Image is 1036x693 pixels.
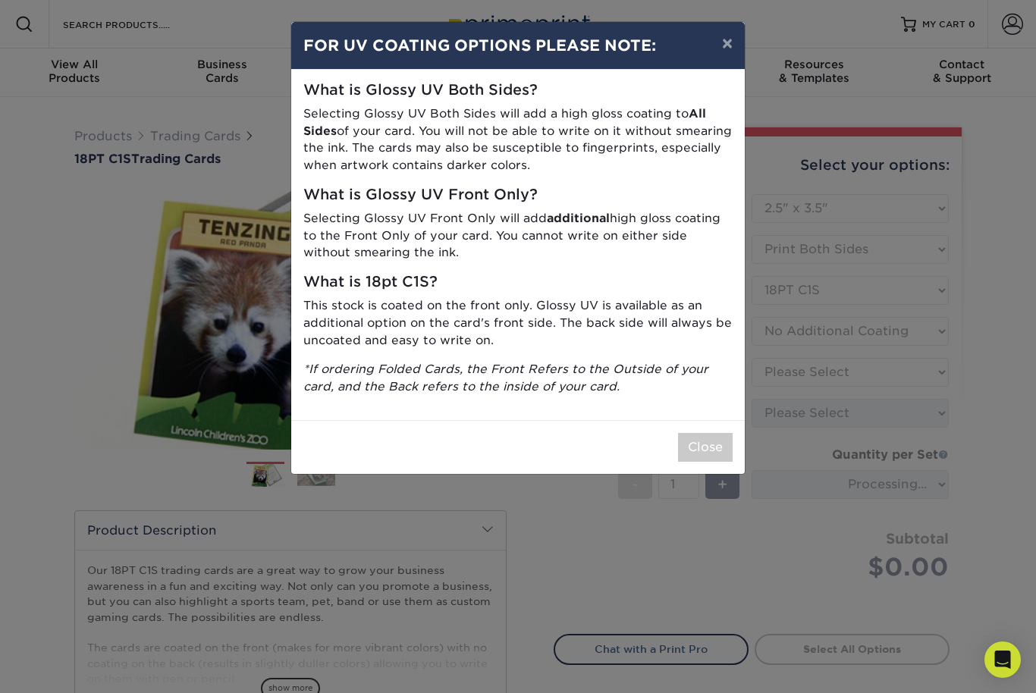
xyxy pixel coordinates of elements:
[303,274,733,291] h5: What is 18pt C1S?
[303,34,733,57] h4: FOR UV COATING OPTIONS PLEASE NOTE:
[303,187,733,204] h5: What is Glossy UV Front Only?
[984,641,1021,678] div: Open Intercom Messenger
[547,211,610,225] strong: additional
[303,105,733,174] p: Selecting Glossy UV Both Sides will add a high gloss coating to of your card. You will not be abl...
[710,22,745,64] button: ×
[303,82,733,99] h5: What is Glossy UV Both Sides?
[303,362,708,394] i: *If ordering Folded Cards, the Front Refers to the Outside of your card, and the Back refers to t...
[678,433,733,462] button: Close
[303,106,706,138] strong: All Sides
[303,210,733,262] p: Selecting Glossy UV Front Only will add high gloss coating to the Front Only of your card. You ca...
[303,297,733,349] p: This stock is coated on the front only. Glossy UV is available as an additional option on the car...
